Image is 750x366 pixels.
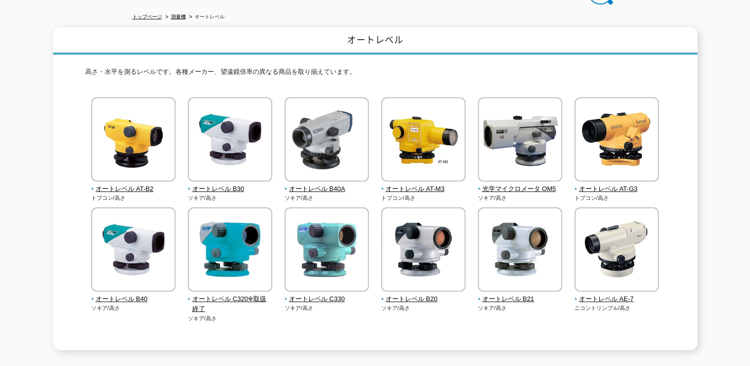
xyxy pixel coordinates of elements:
img: オートレベル B20 [381,207,465,294]
a: オートレベル AT-M3 [381,175,466,194]
span: オートレベル C320※取扱終了 [188,294,273,315]
img: オートレベル AT-M3 [381,97,465,184]
li: オートレベル [187,12,225,22]
p: ソキア/高さ [478,194,563,202]
img: オートレベル B40A [285,97,369,184]
img: 光学マイクロメータ OM5 [478,97,562,184]
p: ソキア/高さ [285,304,369,312]
a: オートレベル C330 [285,285,369,305]
a: オートレベル B20 [381,285,466,305]
span: オートレベル C330 [285,294,369,305]
p: ソキア/高さ [478,304,563,312]
a: オートレベル C320※取扱終了 [188,285,273,314]
span: オートレベル B40A [285,184,369,194]
p: ソキア/高さ [188,194,273,202]
a: オートレベル B30 [188,175,273,194]
p: ソキア/高さ [91,304,176,312]
span: オートレベル B40 [91,294,176,305]
img: オートレベル B21 [478,207,562,294]
a: オートレベル AT-G3 [575,175,659,194]
p: トプコン/高さ [91,194,176,202]
p: ソキア/高さ [188,314,273,323]
span: オートレベル B20 [381,294,466,305]
img: オートレベル B40 [91,207,175,294]
a: オートレベル B21 [478,285,563,305]
h1: オートレベル [53,27,697,55]
img: オートレベル C320※取扱終了 [188,207,272,294]
a: 光学マイクロメータ OM5 [478,175,563,194]
span: オートレベル B30 [188,184,273,194]
a: オートレベル B40 [91,285,176,305]
p: トプコン/高さ [575,194,659,202]
p: ソキア/高さ [381,304,466,312]
span: オートレベル B21 [478,294,563,305]
a: 測量機 [171,14,186,19]
img: オートレベル B30 [188,97,272,184]
p: 高さ・水平を測るレベルです。各種メーカー、望遠鏡倍率の異なる商品を取り揃えています。 [85,67,665,82]
span: 光学マイクロメータ OM5 [478,184,563,194]
img: オートレベル AT-B2 [91,97,175,184]
p: ニコントリンブル/高さ [575,304,659,312]
a: オートレベル AT-B2 [91,175,176,194]
img: オートレベル AE-7 [575,207,659,294]
span: オートレベル AT-G3 [575,184,659,194]
a: オートレベル AE-7 [575,285,659,305]
span: オートレベル AE-7 [575,294,659,305]
span: オートレベル AT-M3 [381,184,466,194]
img: オートレベル AT-G3 [575,97,659,184]
img: オートレベル C330 [285,207,369,294]
span: オートレベル AT-B2 [91,184,176,194]
a: オートレベル B40A [285,175,369,194]
p: ソキア/高さ [285,194,369,202]
p: トプコン/高さ [381,194,466,202]
a: トップページ [132,14,162,19]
